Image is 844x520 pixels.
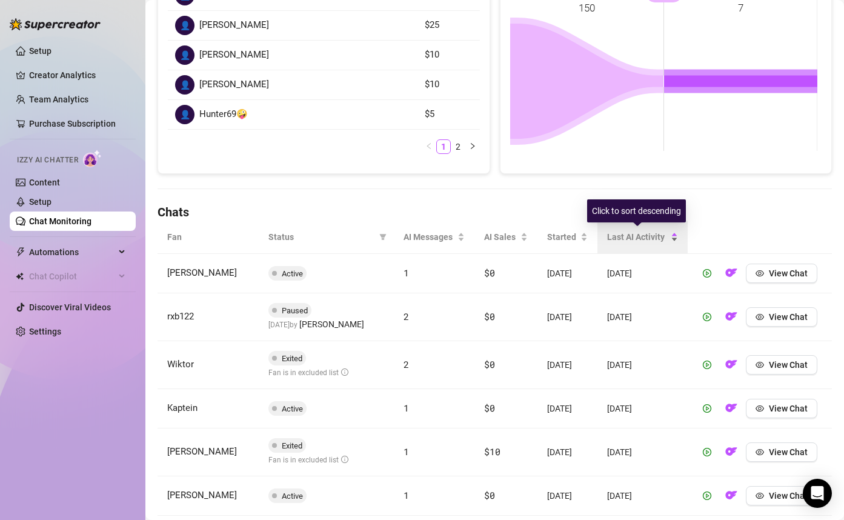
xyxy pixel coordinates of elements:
span: Hunter69🤪 [199,107,248,122]
button: OF [722,307,741,327]
img: AI Chatter [83,150,102,167]
span: Started [547,230,579,244]
div: Click to sort descending [587,199,686,222]
span: 2 [404,310,409,322]
span: Kaptein [167,402,198,413]
button: View Chat [746,307,817,327]
td: [DATE] [537,476,598,516]
a: Content [29,178,60,187]
span: thunderbolt [16,247,25,257]
a: Creator Analytics [29,65,126,85]
span: View Chat [769,404,808,413]
span: View Chat [769,268,808,278]
td: [DATE] [537,293,598,341]
li: 2 [451,139,465,154]
span: $0 [484,310,494,322]
span: [PERSON_NAME] [167,446,237,457]
td: [DATE] [597,428,687,476]
span: Izzy AI Chatter [17,155,78,166]
span: Active [282,492,303,501]
td: [DATE] [597,389,687,428]
a: Chat Monitoring [29,216,91,226]
span: $0 [484,402,494,414]
div: 👤 [175,16,194,35]
button: OF [722,355,741,375]
span: Fan is in excluded list [268,456,348,464]
span: [DATE] by [268,321,364,329]
img: OF [725,267,737,279]
th: Fan [158,221,259,254]
img: OF [725,358,737,370]
a: OF [722,271,741,281]
button: View Chat [746,264,817,283]
span: eye [756,448,764,456]
img: OF [725,310,737,322]
a: OF [722,362,741,372]
span: $0 [484,358,494,370]
span: Active [282,404,303,413]
div: 👤 [175,105,194,124]
article: $10 [425,78,473,92]
button: View Chat [746,399,817,418]
button: OF [722,442,741,462]
a: Discover Viral Videos [29,302,111,312]
button: View Chat [746,442,817,462]
div: Open Intercom Messenger [803,479,832,508]
span: View Chat [769,360,808,370]
td: [DATE] [537,428,598,476]
th: Started [537,221,598,254]
button: OF [722,486,741,505]
span: Last AI Activity [607,230,668,244]
span: filter [379,233,387,241]
span: $0 [484,489,494,501]
button: OF [722,399,741,418]
span: [PERSON_NAME] [167,490,237,501]
span: View Chat [769,447,808,457]
a: Setup [29,197,52,207]
a: 2 [451,140,465,153]
span: 1 [404,489,409,501]
li: 1 [436,139,451,154]
a: 1 [437,140,450,153]
span: info-circle [341,368,348,376]
span: Automations [29,242,115,262]
img: Chat Copilot [16,272,24,281]
span: Status [268,230,374,244]
span: [PERSON_NAME] [167,267,237,278]
img: logo-BBDzfeDw.svg [10,18,101,30]
td: [DATE] [597,476,687,516]
span: rxb122 [167,311,194,322]
span: filter [377,228,389,246]
th: AI Sales [474,221,537,254]
article: $5 [425,107,473,122]
span: Active [282,269,303,278]
a: Team Analytics [29,95,88,104]
span: eye [756,404,764,413]
span: eye [756,492,764,500]
img: OF [725,445,737,458]
a: OF [722,406,741,416]
th: AI Messages [394,221,475,254]
span: info-circle [341,456,348,463]
span: Fan is in excluded list [268,368,348,377]
a: OF [722,493,741,503]
span: [PERSON_NAME] [299,318,364,331]
span: 1 [404,267,409,279]
li: Next Page [465,139,480,154]
a: OF [722,315,741,324]
a: OF [722,450,741,459]
button: right [465,139,480,154]
span: left [425,142,433,150]
th: Last AI Activity [597,221,687,254]
td: [DATE] [597,341,687,389]
img: OF [725,402,737,414]
img: OF [725,489,737,501]
span: Exited [282,354,302,363]
span: eye [756,269,764,278]
span: Exited [282,441,302,450]
a: Setup [29,46,52,56]
span: AI Messages [404,230,456,244]
div: 👤 [175,45,194,65]
button: View Chat [746,486,817,505]
span: View Chat [769,491,808,501]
